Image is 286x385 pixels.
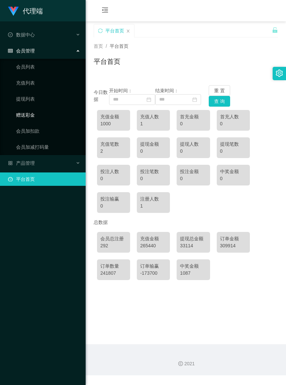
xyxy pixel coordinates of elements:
[147,97,151,102] i: 图标: calendar
[94,56,120,67] h1: 平台首页
[220,141,247,148] div: 提现笔数
[94,0,116,22] i: 图标: menu-fold
[100,148,127,155] div: 2
[100,120,127,127] div: 1000
[140,120,167,127] div: 1
[100,270,127,277] div: 241807
[91,360,281,367] div: 2021
[178,361,183,366] i: 图标: copyright
[140,235,167,242] div: 充值金额
[140,141,167,148] div: 提现金额
[8,161,13,165] i: 图标: appstore-o
[16,140,80,154] a: 会员加减打码量
[192,97,197,102] i: 图标: calendar
[100,263,127,270] div: 订单数量
[140,242,167,249] div: 265440
[180,148,206,155] div: 0
[180,242,206,249] div: 33114
[272,27,278,33] i: 图标: unlock
[16,108,80,122] a: 赠送彩金
[276,70,283,77] i: 图标: setting
[8,7,19,16] img: logo.9652507e.png
[94,216,278,229] div: 总数据
[140,113,167,120] div: 充值人数
[220,168,247,175] div: 中奖金额
[220,242,247,249] div: 309914
[180,113,206,120] div: 首充金额
[23,0,43,22] h1: 代理端
[209,85,230,96] button: 重 置
[106,43,107,49] span: /
[140,203,167,210] div: 1
[8,32,35,37] span: 数据中心
[110,43,128,49] span: 平台首页
[100,113,127,120] div: 充值金额
[8,32,13,37] i: 图标: check-circle-o
[16,60,80,74] a: 会员列表
[16,92,80,106] a: 提现列表
[100,235,127,242] div: 会员总注册
[180,120,206,127] div: 0
[155,88,179,93] span: 结束时间：
[100,203,127,210] div: 0
[8,160,35,166] span: 产品管理
[126,29,130,33] i: 图标: close
[100,196,127,203] div: 投注输赢
[140,148,167,155] div: 0
[140,168,167,175] div: 投注笔数
[180,175,206,182] div: 0
[105,24,124,37] div: 平台首页
[220,148,247,155] div: 0
[220,175,247,182] div: 0
[180,168,206,175] div: 投注金额
[220,120,247,127] div: 0
[220,235,247,242] div: 订单金额
[140,263,167,270] div: 订单输赢
[16,124,80,138] a: 会员加扣款
[180,141,206,148] div: 提现人数
[8,172,80,186] a: 图标: dashboard平台首页
[109,88,132,93] span: 开始时间：
[140,175,167,182] div: 0
[98,28,103,33] i: 图标: sync
[180,270,206,277] div: 1087
[100,242,127,249] div: 292
[94,89,109,103] div: 今日数据
[100,175,127,182] div: 0
[100,141,127,148] div: 充值笔数
[220,113,247,120] div: 首充人数
[140,196,167,203] div: 注册人数
[94,43,103,49] span: 首页
[140,270,167,277] div: -173700
[180,235,206,242] div: 提现总金额
[8,48,35,53] span: 会员管理
[180,263,206,270] div: 中奖金额
[16,76,80,90] a: 充值列表
[100,168,127,175] div: 投注人数
[8,48,13,53] i: 图标: table
[8,8,43,13] a: 代理端
[209,96,230,107] button: 查 询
